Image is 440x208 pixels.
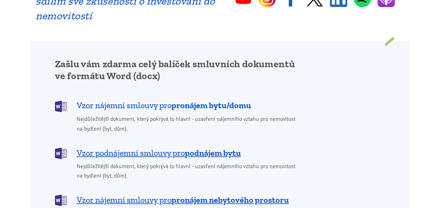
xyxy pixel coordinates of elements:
img: DOCX (Word) [55,194,67,206]
a: Vzor nájemní smlouvy propronájem bytu/domu [55,100,300,111]
span: Vzor podnájemní smlouvy pro [77,147,241,158]
a: Vzor podnájemní smlouvy propodnájem bytu [55,147,300,158]
span: Nejdůležitější dokument, který pokrývá to hlavní - uzavření nájemního vztahu pro nemovitost na by... [77,161,300,180]
span: Vzor nájemní smlouvy pro [77,194,289,205]
span: Vzor nájemní smlouvy pro [77,100,251,111]
img: DOCX (Word) [55,100,67,112]
img: DOCX (Word) [55,147,67,159]
b: pronájem nebytového prostoru [172,194,289,204]
a: Vzor nájemní smlouvy propronájem nebytového prostoru [55,194,300,205]
b: podnájem bytu [185,147,241,158]
b: pronájem bytu/domu [172,100,251,110]
h2: Zašlu vám zdarma celý balíček smluvních dokumentů ve formátu Word (docx) [55,58,300,82]
span: Nejdůležitější dokument, který pokrývá to hlavní - uzavření nájemního vztahu pro nemovitost na by... [77,115,300,133]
